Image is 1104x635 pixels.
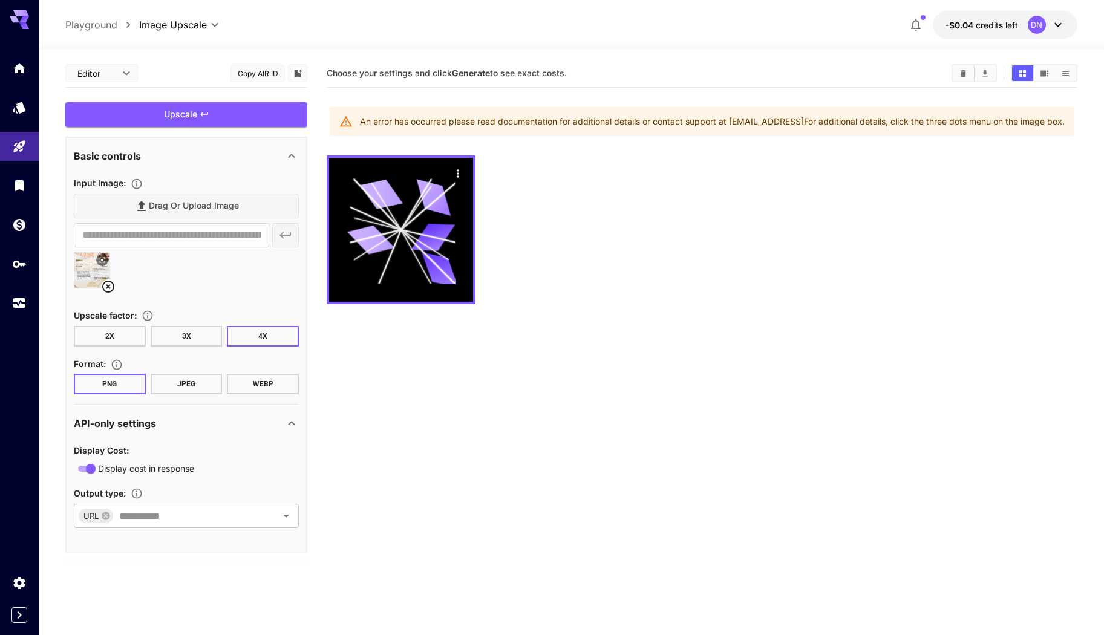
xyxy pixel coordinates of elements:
button: Choose the level of upscaling to be performed on the image. [137,310,158,322]
button: Specifies the input image to be processed. [126,178,148,190]
span: Display Cost : [74,445,129,455]
span: Display cost in response [98,462,194,475]
span: Choose your settings and click to see exact costs. [327,68,567,78]
p: Basic controls [74,149,141,163]
div: Clear ImagesDownload All [952,64,997,82]
span: Upscale factor : [74,310,137,321]
div: Models [12,100,27,115]
span: Editor [77,67,115,80]
button: WEBP [227,374,299,394]
button: Copy AIR ID [230,65,285,82]
span: credits left [976,20,1018,30]
div: Wallet [12,217,27,232]
span: Upscale [164,107,197,122]
button: Show images in grid view [1012,65,1033,81]
div: API Keys [12,256,27,272]
button: Upscale [65,102,307,127]
button: 3X [151,326,223,347]
span: Input Image : [74,178,126,188]
span: -$0.04 [945,20,976,30]
button: PNG [74,374,146,394]
button: Show images in video view [1034,65,1055,81]
b: Generate [452,68,490,78]
div: URL [79,509,113,523]
button: Specifies how the image is returned based on your use case: base64Data for embedding in code, dat... [126,487,148,500]
div: API-only settings [74,409,299,438]
span: Image Upscale [139,18,207,32]
button: JPEG [151,374,223,394]
div: DN [1028,16,1046,34]
button: Expand sidebar [11,607,27,623]
div: An error has occurred please read documentation for additional details or contact support at [EMA... [360,111,1065,132]
nav: breadcrumb [65,18,139,32]
button: 2X [74,326,146,347]
div: Playground [12,139,27,154]
span: URL [79,509,103,523]
button: 4X [227,326,299,347]
span: Output type : [74,488,126,498]
a: Playground [65,18,117,32]
button: -$0.03955DN [933,11,1077,39]
div: Usage [12,296,27,311]
button: Clear Images [953,65,974,81]
button: Add to library [292,66,303,80]
div: Library [12,178,27,193]
button: Download All [975,65,996,81]
div: Settings [12,575,27,590]
div: Home [12,60,27,76]
button: Open [278,507,295,524]
p: API-only settings [74,416,156,431]
div: Show images in grid viewShow images in video viewShow images in list view [1011,64,1077,82]
div: Basic controls [74,142,299,171]
span: Format : [74,359,106,369]
div: Actions [449,164,467,182]
div: -$0.03955 [945,19,1018,31]
button: Choose the file format for the output image. [106,359,128,371]
button: Show images in list view [1055,65,1076,81]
